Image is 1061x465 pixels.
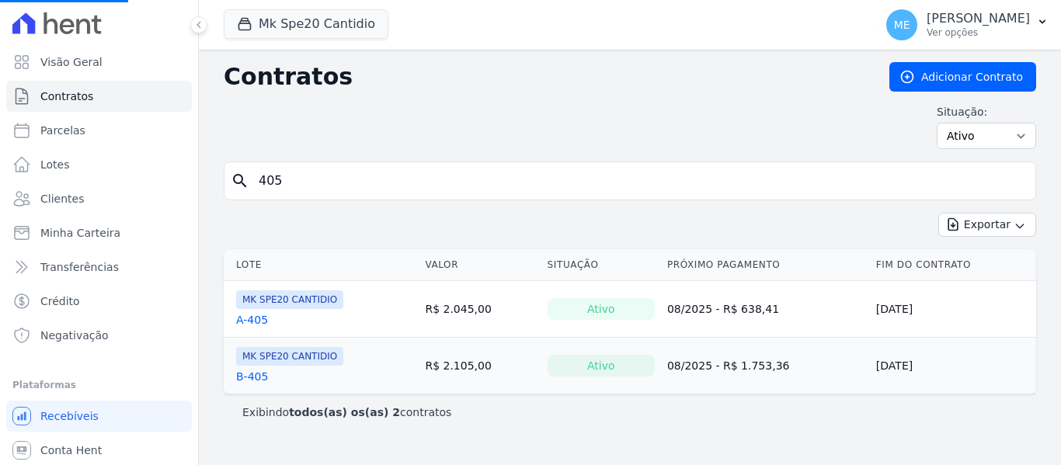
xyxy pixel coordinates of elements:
a: Adicionar Contrato [889,62,1036,92]
a: A-405 [236,312,268,328]
th: Situação [541,249,661,281]
span: Lotes [40,157,70,172]
input: Buscar por nome do lote [249,165,1029,196]
span: Contratos [40,88,93,104]
button: Exportar [938,213,1036,237]
th: Fim do Contrato [870,249,1036,281]
td: R$ 2.045,00 [419,281,541,338]
span: MK SPE20 CANTIDIO [236,290,343,309]
span: Clientes [40,191,84,206]
label: Situação: [937,104,1036,120]
span: Negativação [40,328,109,343]
span: Transferências [40,259,119,275]
p: Exibindo contratos [242,404,451,420]
a: Parcelas [6,115,192,146]
td: [DATE] [870,281,1036,338]
i: search [231,172,249,190]
span: Crédito [40,293,80,309]
a: Negativação [6,320,192,351]
td: [DATE] [870,338,1036,394]
a: 08/2025 - R$ 1.753,36 [667,359,790,372]
button: Mk Spe20 Cantidio [224,9,388,39]
div: Plataformas [12,376,186,394]
td: R$ 2.105,00 [419,338,541,394]
h2: Contratos [224,63,864,91]
p: [PERSON_NAME] [927,11,1030,26]
a: Recebíveis [6,401,192,432]
div: Ativo [548,298,655,320]
span: Visão Geral [40,54,103,70]
span: Recebíveis [40,408,99,424]
button: ME [PERSON_NAME] Ver opções [874,3,1061,47]
th: Próximo Pagamento [661,249,870,281]
span: Parcelas [40,123,85,138]
p: Ver opções [927,26,1030,39]
span: Conta Hent [40,442,102,458]
a: Minha Carteira [6,217,192,248]
div: Ativo [548,355,655,377]
a: 08/2025 - R$ 638,41 [667,303,779,315]
a: B-405 [236,369,268,384]
a: Contratos [6,81,192,112]
span: ME [894,19,910,30]
a: Crédito [6,286,192,317]
a: Clientes [6,183,192,214]
th: Lote [224,249,419,281]
a: Transferências [6,252,192,283]
th: Valor [419,249,541,281]
a: Visão Geral [6,47,192,78]
a: Lotes [6,149,192,180]
b: todos(as) os(as) 2 [289,406,400,418]
span: Minha Carteira [40,225,120,241]
span: MK SPE20 CANTIDIO [236,347,343,366]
